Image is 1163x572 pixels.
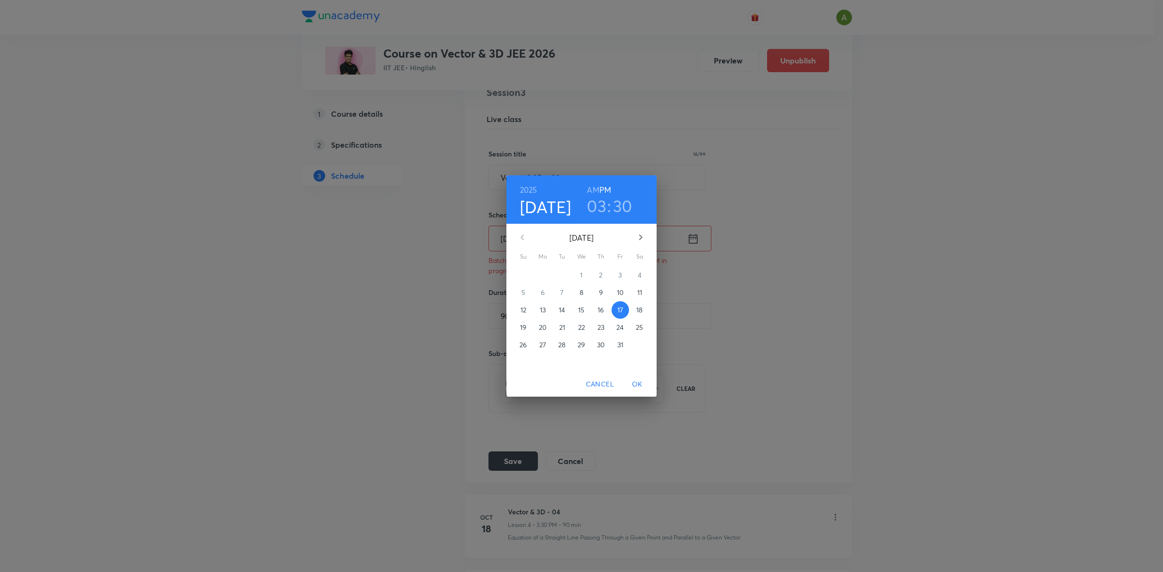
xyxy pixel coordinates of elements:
[637,288,642,297] p: 11
[607,196,611,216] h3: :
[599,183,611,197] button: PM
[539,340,546,350] p: 27
[631,301,648,319] button: 18
[559,305,565,315] p: 14
[534,319,551,336] button: 20
[599,288,603,297] p: 9
[534,252,551,262] span: Mo
[578,305,584,315] p: 15
[520,305,526,315] p: 12
[515,336,532,354] button: 26
[612,284,629,301] button: 10
[586,378,614,390] span: Cancel
[626,378,649,390] span: OK
[553,301,571,319] button: 14
[520,323,526,332] p: 19
[612,319,629,336] button: 24
[617,288,624,297] p: 10
[578,323,585,332] p: 22
[553,252,571,262] span: Tu
[597,323,604,332] p: 23
[636,305,643,315] p: 18
[612,336,629,354] button: 31
[631,252,648,262] span: Sa
[534,232,629,244] p: [DATE]
[613,196,632,216] button: 30
[597,305,604,315] p: 16
[612,252,629,262] span: Fr
[515,319,532,336] button: 19
[534,336,551,354] button: 27
[631,319,648,336] button: 25
[582,375,618,393] button: Cancel
[597,340,605,350] p: 30
[539,323,547,332] p: 20
[558,340,566,350] p: 28
[540,305,546,315] p: 13
[559,323,565,332] p: 21
[592,284,610,301] button: 9
[553,319,571,336] button: 21
[520,197,571,217] button: [DATE]
[592,301,610,319] button: 16
[631,284,648,301] button: 11
[519,340,527,350] p: 26
[612,301,629,319] button: 17
[553,336,571,354] button: 28
[622,375,653,393] button: OK
[617,305,623,315] p: 17
[578,340,585,350] p: 29
[573,252,590,262] span: We
[573,319,590,336] button: 22
[573,301,590,319] button: 15
[587,196,606,216] button: 03
[587,183,599,197] button: AM
[636,323,643,332] p: 25
[515,252,532,262] span: Su
[580,288,583,297] p: 8
[515,301,532,319] button: 12
[616,323,624,332] p: 24
[573,336,590,354] button: 29
[592,252,610,262] span: Th
[573,284,590,301] button: 8
[617,340,623,350] p: 31
[592,336,610,354] button: 30
[520,183,537,197] button: 2025
[534,301,551,319] button: 13
[592,319,610,336] button: 23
